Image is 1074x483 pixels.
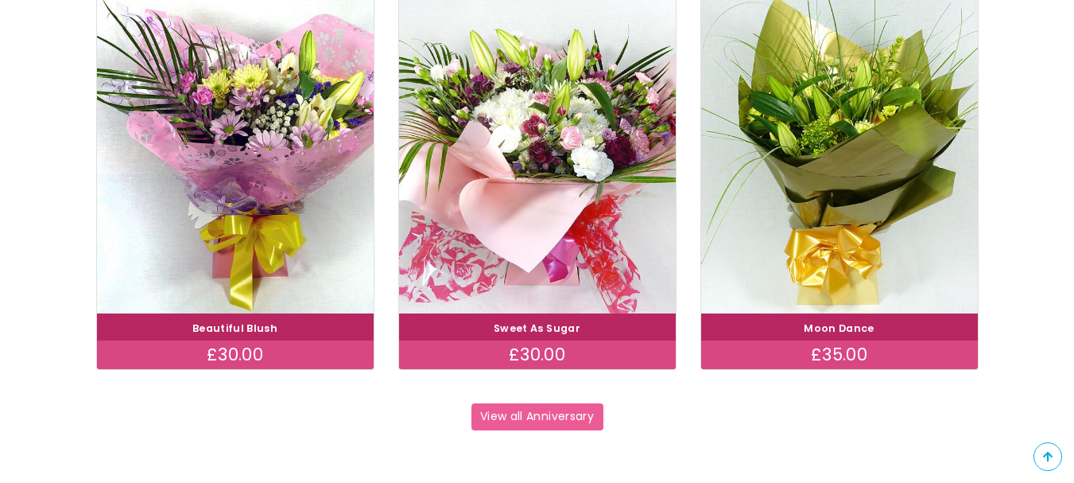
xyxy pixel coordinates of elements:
[471,403,603,430] a: View all Anniversary
[701,341,978,369] div: £35.00
[97,341,374,369] div: £30.00
[804,321,874,335] a: Moon Dance
[494,321,580,335] a: Sweet As Sugar
[192,321,277,335] a: Beautiful Blush
[399,341,676,369] div: £30.00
